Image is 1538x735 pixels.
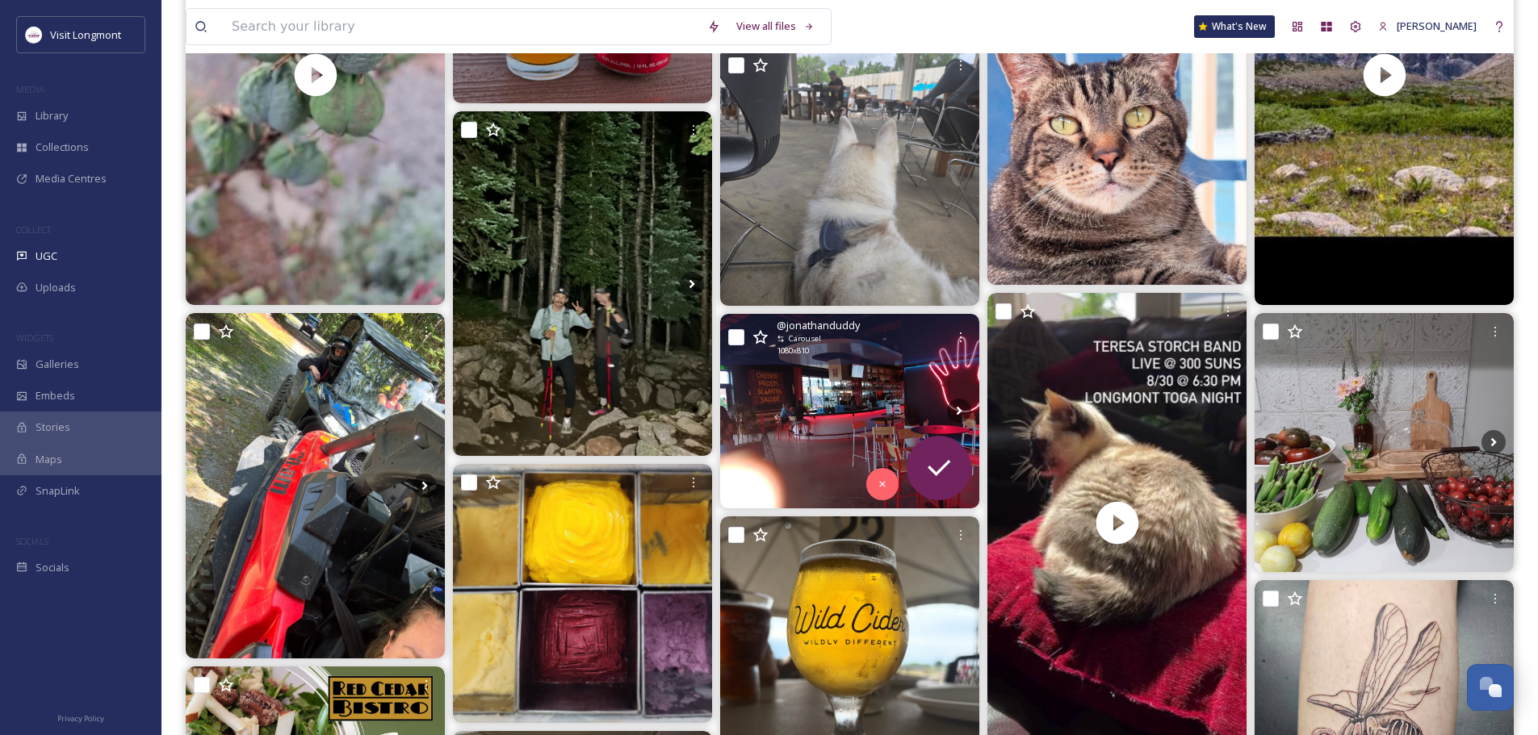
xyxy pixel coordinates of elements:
input: Search your library [224,9,699,44]
span: Uploads [36,280,76,295]
span: SOCIALS [16,535,48,547]
span: Library [36,108,68,123]
img: longmont.jpg [26,27,42,43]
a: Privacy Policy [57,708,104,727]
span: [PERSON_NAME] [1397,19,1477,33]
span: @ jonathanduddy [777,318,860,333]
span: Collections [36,140,89,155]
span: Carousel [789,333,821,345]
span: WIDGETS [16,332,53,344]
span: Media Centres [36,171,107,186]
span: Visit Longmont [50,27,121,42]
span: SnapLink [36,483,80,499]
a: View all files [728,10,823,42]
span: UGC [36,248,57,264]
span: Galleries [36,357,79,372]
span: 1080 x 810 [777,345,809,357]
img: For a hot summer day, come try a refreshing sorbet 😎 Mango & Açaí #mangosorbet #açaí #longmont [453,464,712,723]
span: COLLECT [16,223,51,236]
a: What's New [1194,15,1275,38]
span: Stories [36,420,70,435]
img: #lefthandbrewing [720,314,979,508]
span: MEDIA [16,83,44,95]
img: When Dad leaves to get more beers...#dogsofinstagram #dogsofwibby #wibbybrewing #shepsky #adoptdo... [720,47,979,306]
img: Travels have slowed down a bit and finally able to get back to exploring around Colorado with my ... [453,111,712,456]
span: Embeds [36,388,75,403]
img: A customer's recent harvest!! 🫘 🌱 🍅 🫑 🌶 🥒 #growyourownfood #coloradogardening #buylocal #colorado... [1255,313,1514,572]
a: [PERSON_NAME] [1370,10,1485,42]
span: Privacy Policy [57,713,104,724]
img: A super fun (dusty) day on the trails! Aiden enjoyed driving a little too! #maine #207 #abbot #tr... [186,313,445,658]
button: Open Chat [1467,664,1514,711]
span: Maps [36,452,62,467]
span: Socials [36,560,69,575]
